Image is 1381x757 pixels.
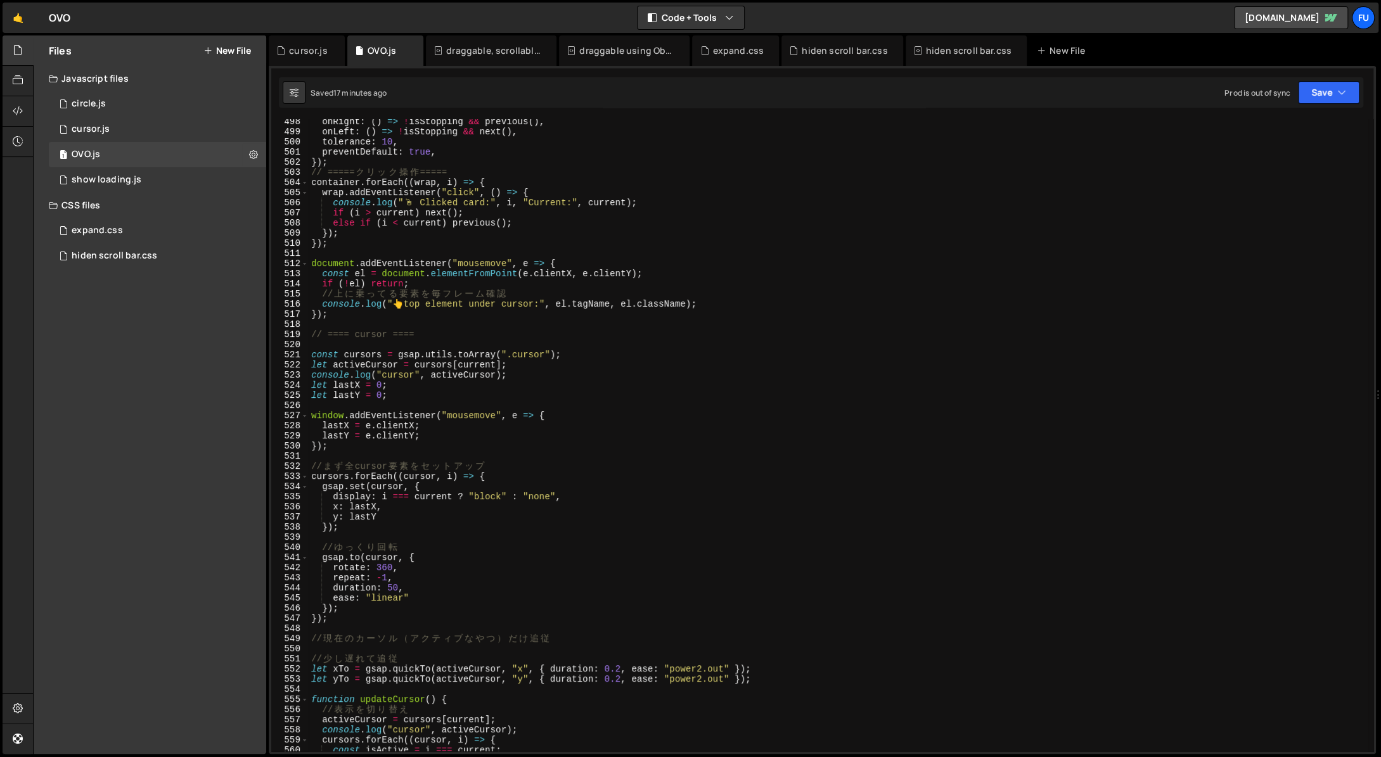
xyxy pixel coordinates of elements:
div: 515 [271,289,309,299]
div: 533 [271,471,309,481]
div: 553 [271,674,309,684]
div: 509 [271,228,309,238]
div: 503 [271,167,309,177]
div: 529 [271,431,309,441]
div: 546 [271,603,309,613]
div: New File [1037,44,1090,57]
div: 530 [271,441,309,451]
div: 558 [271,725,309,735]
div: circle.js [72,98,106,110]
div: 510 [271,238,309,248]
div: 511 [271,248,309,258]
div: 514 [271,279,309,289]
div: 538 [271,522,309,532]
h2: Files [49,44,72,58]
a: Fu [1352,6,1375,29]
div: 17267/48012.js [49,117,271,142]
div: 524 [271,380,309,390]
div: 550 [271,644,309,654]
div: hiden scroll bar.css [72,250,157,262]
div: 525 [271,390,309,400]
div: OVO.js [72,149,100,160]
div: 544 [271,583,309,593]
div: 507 [271,208,309,218]
div: 547 [271,613,309,623]
div: 500 [271,137,309,147]
div: 554 [271,684,309,694]
div: 551 [271,654,309,664]
div: 498 [271,117,309,127]
div: 552 [271,664,309,674]
div: 504 [271,177,309,188]
div: cursor.js [289,44,327,57]
div: 516 [271,299,309,309]
div: 522 [271,360,309,370]
div: 542 [271,563,309,573]
div: 549 [271,633,309,644]
span: 1 [60,151,67,161]
div: expand.css [72,225,123,236]
div: 555 [271,694,309,704]
div: expand.css [713,44,764,57]
div: 532 [271,461,309,471]
div: 512 [271,258,309,269]
div: 557 [271,715,309,725]
div: expand.css [49,218,271,243]
div: 541 [271,552,309,563]
div: OVO [49,10,70,25]
div: 556 [271,704,309,715]
div: CSS files [34,193,266,218]
div: 548 [271,623,309,633]
div: 540 [271,542,309,552]
div: 505 [271,188,309,198]
div: 523 [271,370,309,380]
button: Code + Tools [638,6,744,29]
div: 537 [271,512,309,522]
div: 534 [271,481,309,492]
div: OVO.js [368,44,396,57]
div: 536 [271,502,309,512]
div: 17267/48011.js [49,167,271,193]
div: 499 [271,127,309,137]
div: 520 [271,340,309,350]
div: 543 [271,573,309,583]
div: circle.js [49,91,271,117]
div: 539 [271,532,309,542]
div: 518 [271,319,309,329]
div: 506 [271,198,309,208]
a: [DOMAIN_NAME] [1234,6,1348,29]
div: 513 [271,269,309,279]
div: 545 [271,593,309,603]
div: hiden scroll bar.css [926,44,1012,57]
div: 559 [271,735,309,745]
div: 17 minutes ago [333,87,387,98]
div: 517 [271,309,309,319]
div: 531 [271,451,309,461]
button: New File [203,46,251,56]
div: 526 [271,400,309,410]
div: 521 [271,350,309,360]
div: OVO.js [49,142,271,167]
a: 🤙 [3,3,34,33]
div: 560 [271,745,309,755]
button: Save [1298,81,1359,104]
div: cursor.js [72,124,110,135]
div: draggable using Observer.css [579,44,674,57]
div: 528 [271,421,309,431]
div: 502 [271,157,309,167]
div: 519 [271,329,309,340]
div: Javascript files [34,66,266,91]
div: 535 [271,492,309,502]
div: hiden scroll bar.css [802,44,887,57]
div: 501 [271,147,309,157]
div: 17267/47816.css [49,243,271,269]
div: 527 [271,410,309,421]
div: show loading.js [72,174,141,186]
div: 508 [271,218,309,228]
div: draggable, scrollable.js [446,44,541,57]
div: Saved [311,87,387,98]
div: Prod is out of sync [1224,87,1290,98]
